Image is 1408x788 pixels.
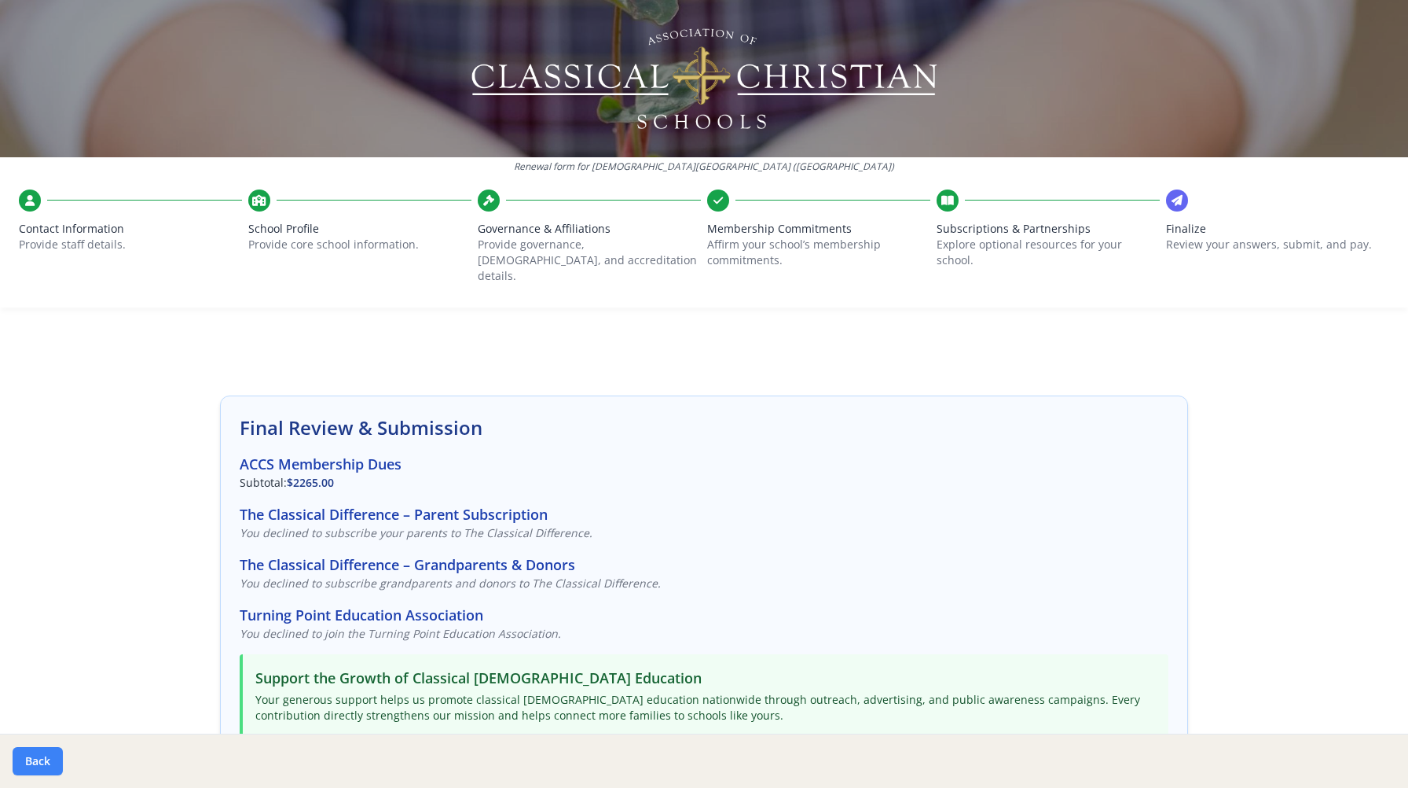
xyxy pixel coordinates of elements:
h3: The Classical Difference – Parent Subscription [240,503,1168,525]
span: Membership Commitments [707,221,930,237]
a: [DOMAIN_NAME][DEMOGRAPHIC_DATA] [487,731,699,746]
p: You declined to join the Turning Point Education Association. [240,626,1168,642]
p: Subtotal: [240,475,1168,491]
h3: Support the Growth of Classical [DEMOGRAPHIC_DATA] Education [255,667,1156,689]
p: Provide core school information. [248,237,471,252]
p: You can make a tax-deductible gift online at . [255,731,1156,747]
h3: Turning Point Education Association [240,604,1168,626]
button: Back [13,747,63,775]
span: Governance & Affiliations [478,221,701,237]
p: Provide staff details. [19,237,242,252]
span: School Profile [248,221,471,237]
p: Affirm your school’s membership commitments. [707,237,930,268]
h3: ACCS Membership Dues [240,453,1168,475]
img: Logo [469,24,940,134]
span: Finalize [1166,221,1389,237]
p: Your generous support helps us promote classical [DEMOGRAPHIC_DATA] education nationwide through ... [255,692,1156,724]
span: $2265.00 [287,475,334,490]
h3: The Classical Difference – Grandparents & Donors [240,554,1168,576]
p: Review your answers, submit, and pay. [1166,237,1389,252]
p: You declined to subscribe your parents to The Classical Difference. [240,525,1168,541]
p: Provide governance, [DEMOGRAPHIC_DATA], and accreditation details. [478,237,701,284]
span: Contact Information [19,221,242,237]
span: Subscriptions & Partnerships [937,221,1160,237]
p: You declined to subscribe grandparents and donors to The Classical Difference. [240,576,1168,591]
p: Explore optional resources for your school. [937,237,1160,268]
h2: Final Review & Submission [240,415,1168,440]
